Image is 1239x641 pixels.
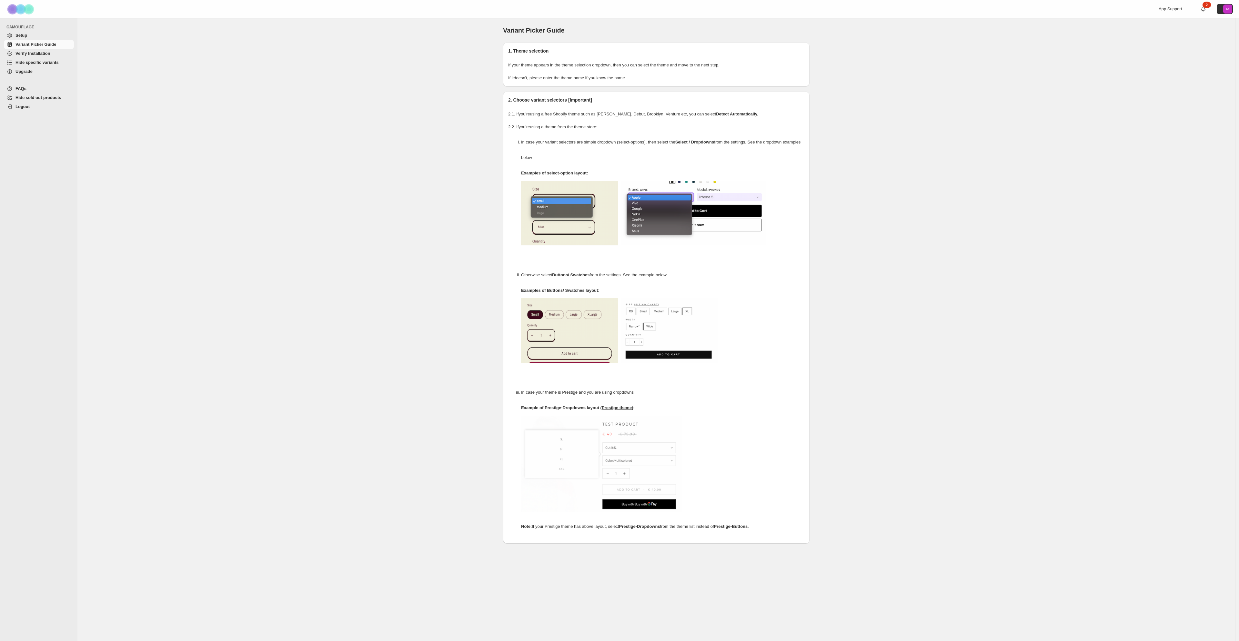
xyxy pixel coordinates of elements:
strong: Select / Dropdowns [675,140,714,144]
a: Setup [4,31,74,40]
p: If your Prestige theme has above layout, select from the theme list instead of . [521,519,804,534]
img: camouflage-swatch-1 [521,298,618,363]
p: In case your theme is Prestige and you are using dropdowns [521,385,804,400]
strong: Note: [521,524,532,529]
p: If it doesn't , please enter the theme name if you know the name. [508,75,804,81]
p: In case your variant selectors are simple dropdown (select-options), then select the from the set... [521,134,804,165]
img: camouflage-select-options [521,181,618,245]
span: Avatar with initials M [1223,5,1232,14]
a: Hide specific variants [4,58,74,67]
span: CAMOUFLAGE [6,25,74,30]
span: Logout [15,104,30,109]
span: Variant Picker Guide [15,42,56,47]
span: Setup [15,33,27,38]
a: 2 [1200,6,1206,12]
button: Avatar with initials M [1217,4,1233,14]
strong: Examples of Buttons/ Swatches layout: [521,288,599,293]
strong: Examples of select-option layout: [521,171,588,175]
a: FAQs [4,84,74,93]
img: camouflage-swatch-popover [521,416,682,512]
a: Variant Picker Guide [4,40,74,49]
strong: Buttons/ Swatches [552,272,589,277]
span: Hide specific variants [15,60,59,65]
strong: Detect Automatically. [716,112,758,116]
text: M [1226,7,1229,11]
span: Hide sold out products [15,95,61,100]
p: 2.1. If you're using a free Shopify theme such as [PERSON_NAME], Debut, Brooklyn, Venture etc, yo... [508,111,804,117]
h2: 2. Choose variant selectors [Important] [508,97,804,103]
span: Verify Installation [15,51,50,56]
strong: Prestige-Buttons [714,524,748,529]
a: Verify Installation [4,49,74,58]
h2: 1. Theme selection [508,48,804,54]
span: Prestige theme [602,405,632,410]
div: 2 [1203,2,1211,8]
img: camouflage-swatch-2 [621,298,718,363]
img: Camouflage [5,0,37,18]
span: App Support [1159,6,1182,11]
span: Variant Picker Guide [503,27,565,34]
a: Hide sold out products [4,93,74,102]
p: 2.2. If you're using a theme from the theme store: [508,124,804,130]
span: FAQs [15,86,26,91]
a: Logout [4,102,74,111]
a: Upgrade [4,67,74,76]
p: Otherwise select from the settings. See the example below [521,267,804,283]
p: If your theme appears in the theme selection dropdown, then you can select the theme and move to ... [508,62,804,68]
span: Upgrade [15,69,33,74]
strong: Prestige-Dropdowns [619,524,660,529]
strong: Example of Prestige-Dropdowns layout ( ): [521,405,635,410]
img: camouflage-select-options-2 [621,181,766,245]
